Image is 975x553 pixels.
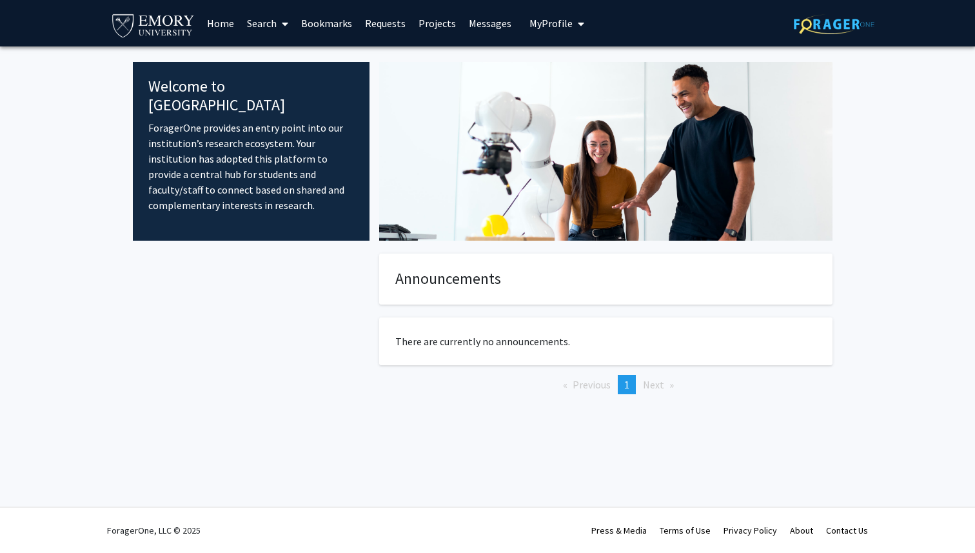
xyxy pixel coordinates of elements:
[379,62,832,241] img: Cover Image
[395,334,816,349] p: There are currently no announcements.
[462,1,518,46] a: Messages
[10,495,55,543] iframe: Chat
[359,1,412,46] a: Requests
[794,14,874,34] img: ForagerOne Logo
[379,375,832,394] ul: Pagination
[148,77,354,115] h4: Welcome to [GEOGRAPHIC_DATA]
[624,378,629,391] span: 1
[201,1,241,46] a: Home
[591,525,647,536] a: Press & Media
[790,525,813,536] a: About
[148,120,354,213] p: ForagerOne provides an entry point into our institution’s research ecosystem. Your institution ha...
[660,525,711,536] a: Terms of Use
[573,378,611,391] span: Previous
[412,1,462,46] a: Projects
[643,378,664,391] span: Next
[241,1,295,46] a: Search
[529,17,573,30] span: My Profile
[295,1,359,46] a: Bookmarks
[724,525,777,536] a: Privacy Policy
[110,10,196,39] img: Emory University Logo
[395,270,816,288] h4: Announcements
[107,508,201,553] div: ForagerOne, LLC © 2025
[826,525,868,536] a: Contact Us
